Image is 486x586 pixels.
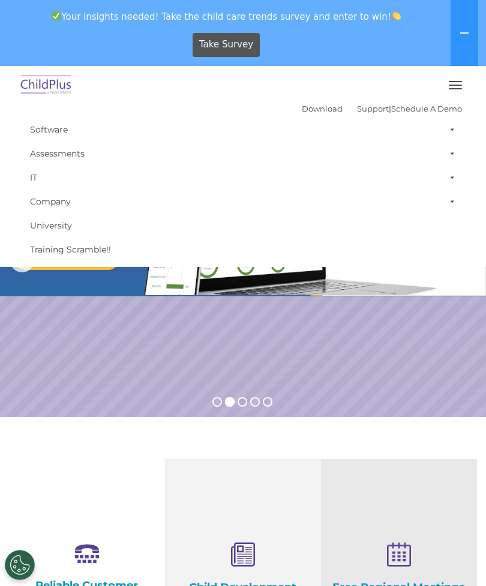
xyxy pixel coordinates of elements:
[24,166,462,190] a: IT
[302,104,462,113] font: |
[193,33,260,57] a: Take Survey
[52,11,61,20] img: ✅
[392,11,401,20] img: 👏
[5,550,35,580] button: Cookies Settings
[24,238,462,262] a: Training Scramble!!
[24,214,462,238] a: University
[24,142,462,166] a: Assessments
[302,104,343,113] a: Download
[391,104,462,113] a: Schedule A Demo
[357,104,389,113] a: Support
[5,5,448,28] span: Your insights needed! Take the child care trends survey and enter to win!
[199,34,253,55] span: Take Survey
[24,190,462,214] a: Company
[24,118,462,142] a: Software
[18,71,74,100] img: ChildPlus by Procare Solutions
